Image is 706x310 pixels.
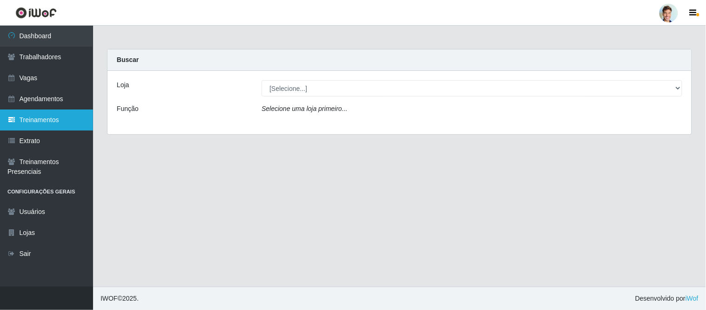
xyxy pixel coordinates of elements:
span: Desenvolvido por [635,294,699,303]
label: Função [117,104,139,114]
span: IWOF [101,295,118,302]
strong: Buscar [117,56,139,63]
a: iWof [686,295,699,302]
img: CoreUI Logo [15,7,57,19]
i: Selecione uma loja primeiro... [262,105,347,112]
label: Loja [117,80,129,90]
span: © 2025 . [101,294,139,303]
